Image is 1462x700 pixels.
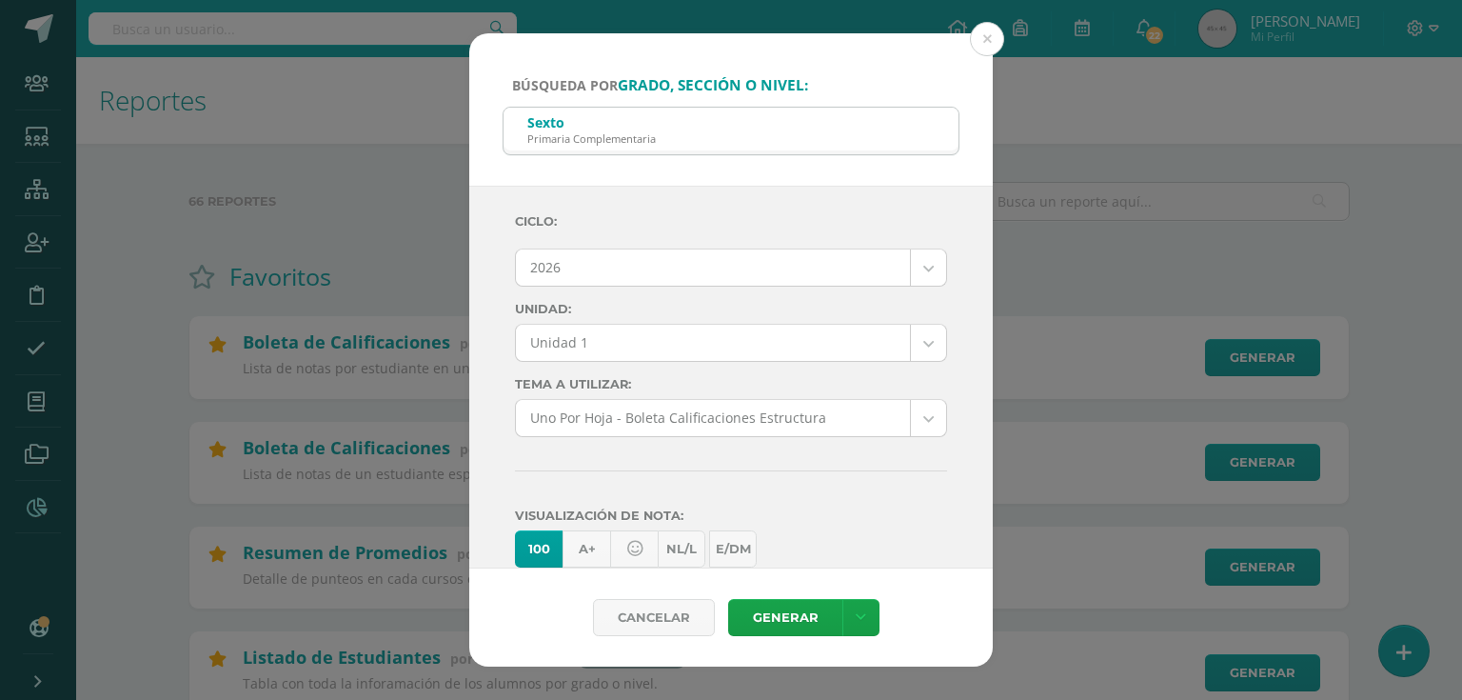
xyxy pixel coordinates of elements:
[516,325,946,361] a: Unidad 1
[515,530,563,568] a: 100
[593,599,715,636] div: Cancelar
[516,400,946,436] a: Uno Por Hoja - Boleta Calificaciones Estructura
[515,377,947,391] label: Tema a Utilizar:
[530,325,896,361] span: Unidad 1
[563,530,610,568] a: A+
[515,202,947,241] label: Ciclo:
[512,76,808,94] span: Búsqueda por
[516,250,946,286] a: 2026
[658,530,705,568] a: NL/L
[618,75,808,95] strong: grado, sección o nivel:
[728,599,842,636] a: Generar
[515,302,947,316] label: Unidad:
[970,22,1004,56] button: Close (Esc)
[530,400,896,436] span: Uno Por Hoja - Boleta Calificaciones Estructura
[515,509,947,523] label: Visualización de nota:
[709,530,757,568] a: E/DM
[527,131,656,146] div: Primaria Complementaria
[504,108,958,154] input: ej. Primero primaria, etc.
[527,113,656,131] div: Sexto
[530,250,896,286] span: 2026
